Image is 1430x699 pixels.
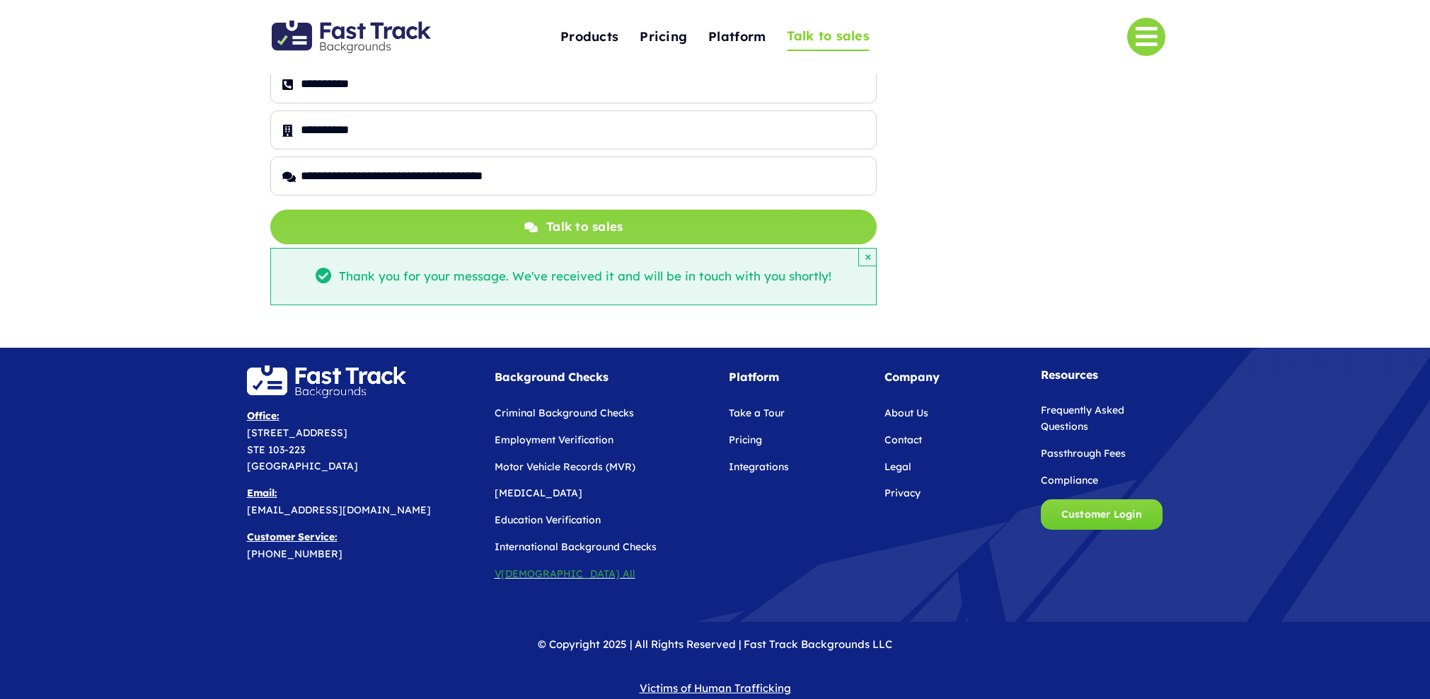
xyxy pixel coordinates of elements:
[247,409,279,422] u: Office:
[247,530,338,543] b: Customer Service:
[884,487,921,499] a: Privacy
[272,21,431,53] img: Fast Track Backgrounds Logo
[640,681,791,695] a: Victims of Human Trafficking
[247,409,358,472] span: [STREET_ADDRESS] STE 103-223 [GEOGRAPHIC_DATA]
[1041,447,1126,460] a: Passthrough Fees
[1127,18,1165,56] a: Link to #
[640,26,687,48] span: Pricing
[272,19,431,34] a: Fast Track Backgrounds Logo
[495,567,635,580] a: V[DEMOGRAPHIC_DATA] All
[270,210,877,244] button: Talk to sales
[1061,508,1142,521] span: Customer Login
[247,487,277,499] b: Email:
[1041,499,1163,530] a: Customer Login
[247,547,342,560] span: [PHONE_NUMBER]
[495,487,582,499] a: [MEDICAL_DATA]
[729,433,762,446] a: Pricing
[1041,474,1098,487] a: Compliance
[884,460,911,473] a: Legal
[729,460,789,473] a: Integrations
[729,370,779,384] strong: Platform
[495,540,657,553] a: International Background Checks
[640,22,687,52] a: Pricing
[247,504,431,516] span: [EMAIL_ADDRESS][DOMAIN_NAME]
[339,266,831,287] span: Thank you for your message. We've received it and will be in touch with you shortly!
[787,25,870,47] span: Talk to sales
[1041,404,1124,433] a: Frequently Asked Questions
[495,513,601,526] a: Education Verification
[495,460,635,473] a: Motor Vehicle Records (MVR)
[495,407,634,419] a: Criminal Background Checks
[884,370,940,384] strong: Company
[490,1,940,72] nav: One Page
[708,26,766,48] span: Platform
[858,248,877,266] button: Close
[495,433,613,446] a: Employment Verification
[495,567,501,580] span: V
[247,364,406,379] a: FastTrackLogo-Reverse@2x
[495,370,609,384] strong: Background Checks
[1041,368,1098,382] strong: Resources
[787,23,870,52] a: Talk to sales
[501,567,635,580] span: [DEMOGRAPHIC_DATA] All
[884,433,922,446] a: Contact
[546,217,623,237] span: Talk to sales
[729,407,785,419] a: Take a Tour
[560,26,618,48] span: Products
[708,22,766,52] a: Platform
[538,637,892,651] span: © Copyright 2025 | All Rights Reserved | Fast Track Backgrounds LLC
[884,407,928,419] a: About Us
